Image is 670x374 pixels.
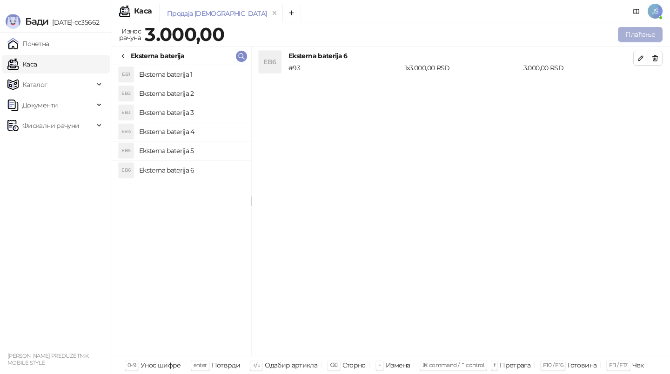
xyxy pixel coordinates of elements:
[268,9,281,17] button: remove
[117,25,143,44] div: Износ рачуна
[7,34,49,53] a: Почетна
[259,51,281,73] div: EB6
[522,63,635,73] div: 3.000,00 RSD
[22,75,47,94] span: Каталог
[139,86,243,101] h4: Eksterna baterija 2
[330,361,337,368] span: ⌫
[119,163,134,178] div: EB6
[48,18,99,27] span: [DATE]-cc35662
[141,359,181,371] div: Унос шифре
[139,143,243,158] h4: Eksterna baterija 5
[119,67,134,82] div: EB1
[6,14,20,29] img: Logo
[648,4,663,19] span: JŠ
[543,361,563,368] span: F10 / F16
[25,16,48,27] span: Бади
[7,55,37,73] a: Каса
[609,361,627,368] span: F11 / F17
[282,4,301,22] button: Add tab
[618,27,663,42] button: Плаћање
[139,163,243,178] h4: Eksterna baterija 6
[145,23,224,46] strong: 3.000,00
[112,65,251,356] div: grid
[378,361,381,368] span: +
[134,7,152,15] div: Каса
[167,8,267,19] div: Продаја [DEMOGRAPHIC_DATA]
[386,359,410,371] div: Измена
[629,4,644,19] a: Документација
[119,124,134,139] div: EB4
[568,359,596,371] div: Готовина
[119,105,134,120] div: EB3
[139,124,243,139] h4: Eksterna baterija 4
[139,105,243,120] h4: Eksterna baterija 3
[131,51,184,61] div: Eksterna baterija
[7,353,88,366] small: [PERSON_NAME] PREDUZETNIK MOBILE STYLE
[119,86,134,101] div: EB2
[194,361,207,368] span: enter
[22,96,58,114] span: Документи
[403,63,522,73] div: 1 x 3.000,00 RSD
[494,361,495,368] span: f
[342,359,366,371] div: Сторно
[265,359,317,371] div: Одабир артикла
[22,116,79,135] span: Фискални рачуни
[288,51,633,61] h4: Eksterna baterija 6
[139,67,243,82] h4: Eksterna baterija 1
[500,359,530,371] div: Претрага
[287,63,403,73] div: # 93
[127,361,136,368] span: 0-9
[253,361,260,368] span: ↑/↓
[119,143,134,158] div: EB5
[422,361,484,368] span: ⌘ command / ⌃ control
[212,359,241,371] div: Потврди
[632,359,644,371] div: Чек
